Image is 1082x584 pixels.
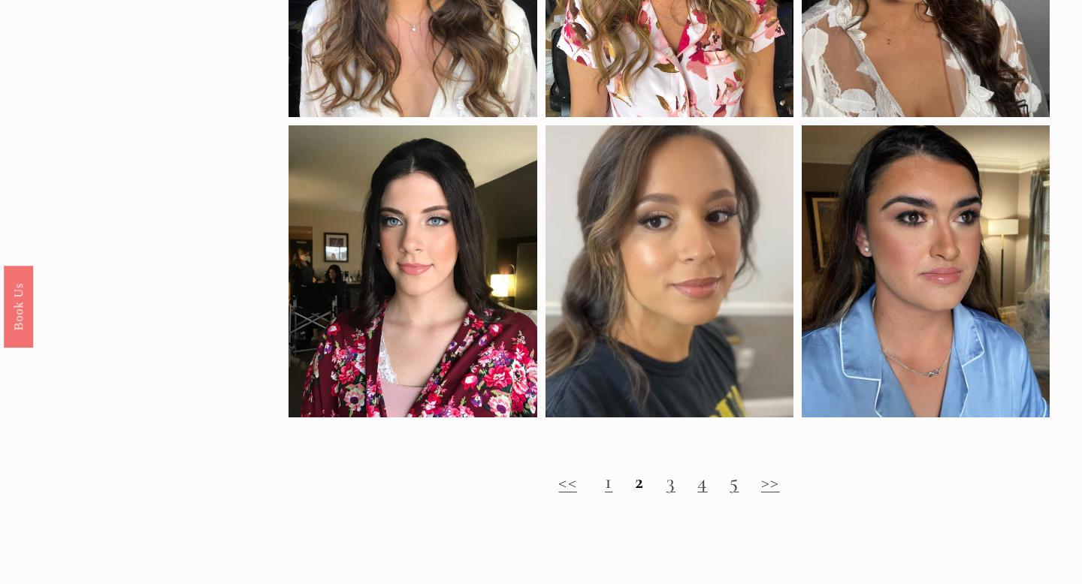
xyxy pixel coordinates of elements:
a: << [558,469,577,494]
a: 3 [666,469,675,494]
strong: 2 [635,469,644,494]
a: 4 [697,469,707,494]
a: Book Us [4,266,33,348]
a: 1 [605,469,612,494]
a: 5 [730,469,739,494]
a: >> [761,469,780,494]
